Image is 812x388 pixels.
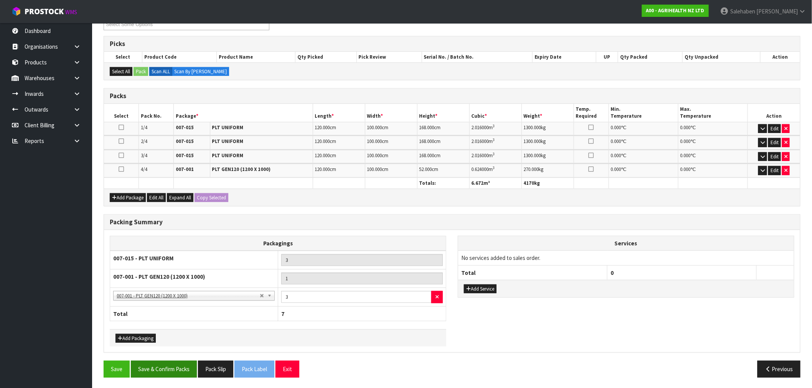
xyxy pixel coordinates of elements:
[472,180,484,186] span: 6.672
[533,52,596,62] th: Expiry Date
[313,104,365,122] th: Length
[611,138,621,145] span: 0.000
[149,67,172,76] label: Scan ALL
[419,124,434,131] span: 168.000
[25,7,64,16] span: ProStock
[141,124,147,131] span: 1/4
[141,138,147,145] span: 2/4
[472,124,489,131] span: 2.016000
[768,124,781,133] button: Edit
[365,104,417,122] th: Width
[464,284,497,294] button: Add Service
[469,164,522,177] td: m
[295,52,357,62] th: Qty Picked
[458,265,607,280] th: Total
[113,255,173,262] strong: 007-015 - PLT UNIFORM
[110,236,446,251] th: Packagings
[768,138,781,147] button: Edit
[493,151,495,156] sup: 3
[758,361,800,377] button: Previous
[493,165,495,170] sup: 3
[313,122,365,135] td: cm
[524,124,541,131] span: 1300.000
[365,136,417,149] td: cm
[611,166,621,173] span: 0.000
[678,122,748,135] td: ℃
[141,166,147,173] span: 4/4
[110,219,794,226] h3: Packing Summary
[524,138,541,145] span: 1300.000
[234,361,274,377] button: Pack Label
[522,178,574,189] th: kg
[469,104,522,122] th: Cubic
[131,361,197,377] button: Save & Confirm Packs
[104,361,130,377] button: Save
[469,150,522,163] td: m
[141,152,147,159] span: 3/4
[104,2,800,383] span: Pack
[173,104,313,122] th: Package
[524,166,539,173] span: 270.000
[469,178,522,189] th: m³
[417,164,469,177] td: cm
[493,137,495,142] sup: 3
[522,122,574,135] td: kg
[680,138,691,145] span: 0.000
[683,52,761,62] th: Qty Unpacked
[472,152,489,159] span: 2.016000
[367,166,382,173] span: 100.000
[611,124,621,131] span: 0.000
[315,138,330,145] span: 120.000
[678,104,748,122] th: Max. Temperature
[65,8,77,16] small: WMS
[646,7,705,14] strong: A00 - AGRIHEALTH NZ LTD
[417,178,469,189] th: Totals:
[117,291,260,301] span: 007-001 - PLT GEN120 (1200 X 1000)
[365,150,417,163] td: cm
[609,122,678,135] td: ℃
[680,166,691,173] span: 0.000
[276,361,299,377] button: Exit
[365,164,417,177] td: cm
[172,67,229,76] label: Scan By [PERSON_NAME]
[609,136,678,149] td: ℃
[419,138,434,145] span: 168.000
[642,5,709,17] a: A00 - AGRIHEALTH NZ LTD
[104,52,142,62] th: Select
[419,166,432,173] span: 52.000
[142,52,217,62] th: Product Code
[458,236,794,251] th: Services
[522,104,574,122] th: Weight
[367,124,382,131] span: 100.000
[313,150,365,163] td: cm
[313,164,365,177] td: cm
[176,124,194,131] strong: 007-015
[110,67,132,76] button: Select All
[367,152,382,159] span: 100.000
[472,166,489,173] span: 0.624000
[356,52,422,62] th: Pick Review
[176,138,194,145] strong: 007-015
[217,52,295,62] th: Product Name
[422,52,533,62] th: Serial No. / Batch No.
[756,8,798,15] span: [PERSON_NAME]
[315,124,330,131] span: 120.000
[367,138,382,145] span: 100.000
[212,124,244,131] strong: PLT UNIFORM
[678,136,748,149] td: ℃
[417,104,469,122] th: Height
[417,122,469,135] td: cm
[730,8,755,15] span: Salehaben
[110,92,794,100] h3: Packs
[469,122,522,135] td: m
[417,136,469,149] td: cm
[176,152,194,159] strong: 007-015
[169,194,191,201] span: Expand All
[678,150,748,163] td: ℃
[365,122,417,135] td: cm
[522,136,574,149] td: kg
[139,104,174,122] th: Pack No.
[176,166,194,173] strong: 007-001
[748,104,800,122] th: Action
[458,251,794,265] td: No services added to sales order.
